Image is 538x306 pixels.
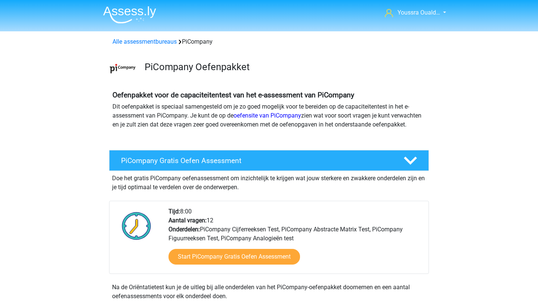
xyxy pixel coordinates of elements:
[112,38,177,45] a: Alle assessmentbureaus
[109,283,429,301] div: Na de Oriëntatietest kun je de uitleg bij alle onderdelen van het PiCompany-oefenpakket doornemen...
[382,8,441,17] a: Youssra Ouald…
[168,217,207,224] b: Aantal vragen:
[106,150,432,171] a: PiCompany Gratis Oefen Assessment
[398,9,440,16] span: Youssra Ouald…
[118,207,155,244] img: Klok
[103,6,156,24] img: Assessly
[121,156,392,165] h4: PiCompany Gratis Oefen Assessment
[168,226,200,233] b: Onderdelen:
[234,112,301,119] a: oefensite van PiCompany
[168,208,180,215] b: Tijd:
[109,171,429,192] div: Doe het gratis PiCompany oefenassessment om inzichtelijk te krijgen wat jouw sterkere en zwakkere...
[168,249,300,265] a: Start PiCompany Gratis Oefen Assessment
[112,102,426,129] p: Dit oefenpakket is speciaal samengesteld om je zo goed mogelijk voor te bereiden op de capaciteit...
[112,91,354,99] b: Oefenpakket voor de capaciteitentest van het e-assessment van PiCompany
[145,61,423,73] h3: PiCompany Oefenpakket
[109,37,429,46] div: PiCompany
[109,55,136,82] img: picompany.png
[163,207,428,274] div: 8:00 12 PiCompany Cijferreeksen Test, PiCompany Abstracte Matrix Test, PiCompany Figuurreeksen Te...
